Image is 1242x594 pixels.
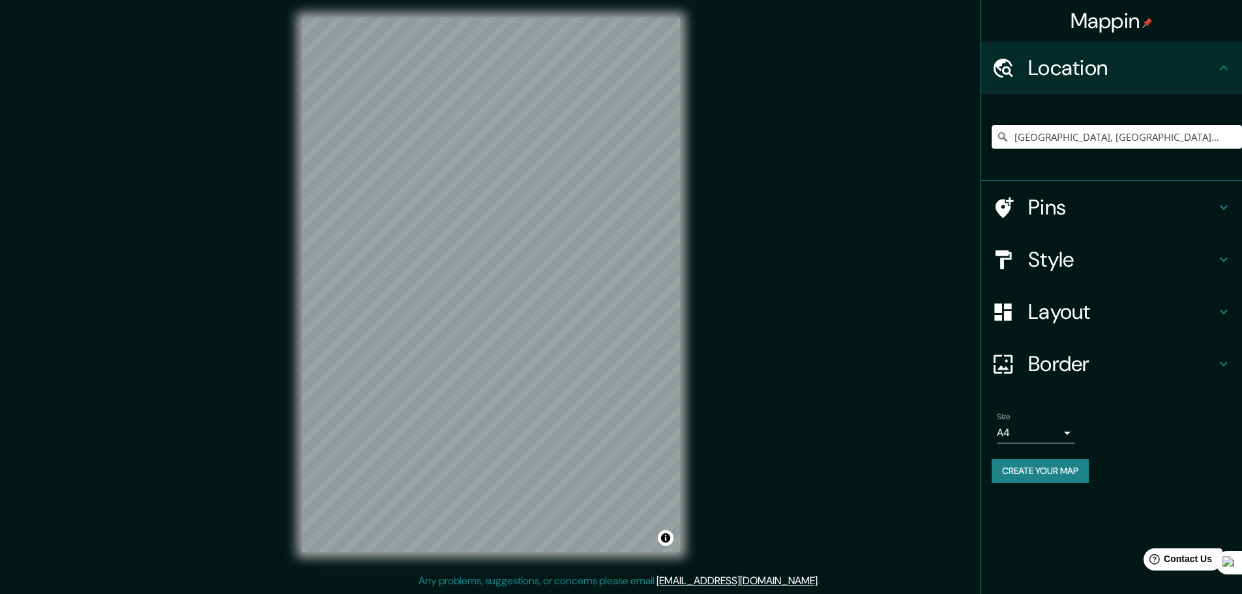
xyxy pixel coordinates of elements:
canvas: Map [302,18,680,552]
div: Pins [981,181,1242,233]
div: Border [981,338,1242,390]
a: [EMAIL_ADDRESS][DOMAIN_NAME] [657,574,818,587]
h4: Pins [1028,194,1216,220]
div: . [821,573,824,589]
label: Size [997,411,1011,423]
div: . [820,573,821,589]
div: A4 [997,423,1075,443]
button: Toggle attribution [658,530,673,546]
div: Layout [981,286,1242,338]
h4: Border [1028,351,1216,377]
img: pin-icon.png [1142,18,1153,28]
h4: Mappin [1071,8,1153,34]
div: Location [981,42,1242,94]
button: Create your map [992,459,1089,483]
div: Style [981,233,1242,286]
h4: Layout [1028,299,1216,325]
input: Pick your city or area [992,125,1242,149]
iframe: Help widget launcher [1126,543,1228,580]
h4: Style [1028,246,1216,273]
p: Any problems, suggestions, or concerns please email . [419,573,820,589]
h4: Location [1028,55,1216,81]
